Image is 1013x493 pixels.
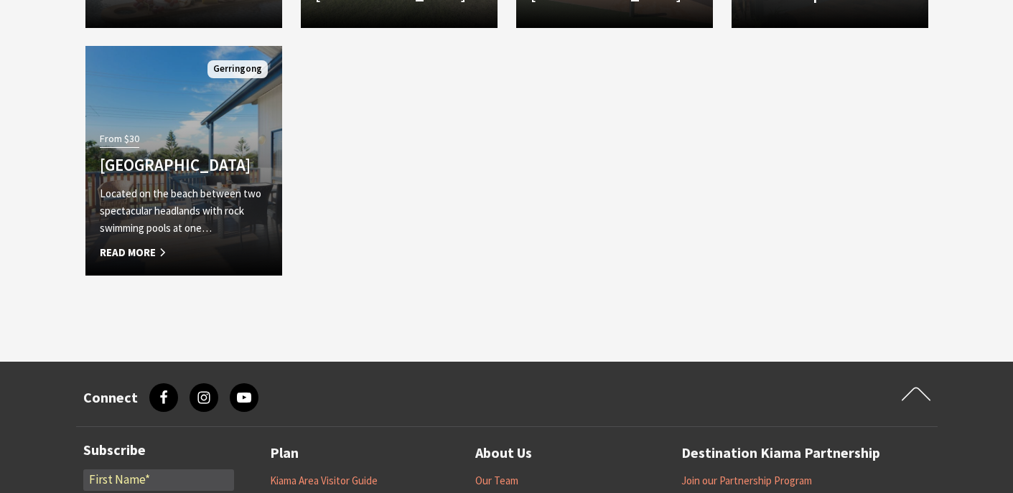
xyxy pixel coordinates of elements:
span: Gerringong [207,60,268,78]
a: From $30 [GEOGRAPHIC_DATA] Located on the beach between two spectacular headlands with rock swimm... [85,46,282,276]
h4: [GEOGRAPHIC_DATA] [100,155,268,175]
h3: Subscribe [83,441,234,459]
a: Kiama Area Visitor Guide [270,474,378,488]
h3: Connect [83,389,138,406]
a: About Us [475,441,532,465]
span: Read More [100,244,268,261]
p: Located on the beach between two spectacular headlands with rock swimming pools at one… [100,185,268,237]
span: From $30 [100,131,139,147]
a: Join our Partnership Program [681,474,812,488]
a: Our Team [475,474,518,488]
input: First Name* [83,469,234,491]
a: Plan [270,441,299,465]
a: Destination Kiama Partnership [681,441,880,465]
